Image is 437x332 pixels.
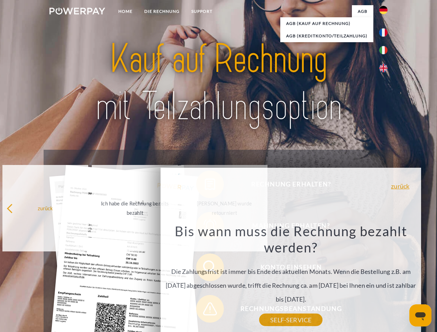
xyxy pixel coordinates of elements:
[280,30,373,42] a: AGB (Kreditkonto/Teilzahlung)
[379,64,388,72] img: en
[7,203,84,213] div: zurück
[379,46,388,54] img: it
[280,17,373,30] a: AGB (Kauf auf Rechnung)
[66,33,371,132] img: title-powerpay_de.svg
[96,199,174,218] div: Ich habe die Rechnung bereits bezahlt
[409,304,431,326] iframe: Schaltfläche zum Öffnen des Messaging-Fensters
[49,8,105,15] img: logo-powerpay-white.svg
[112,5,138,18] a: Home
[391,183,409,189] a: zurück
[379,6,388,14] img: de
[185,5,218,18] a: SUPPORT
[138,5,185,18] a: DIE RECHNUNG
[352,5,373,18] a: agb
[165,223,417,256] h3: Bis wann muss die Rechnung bezahlt werden?
[165,223,417,320] div: Die Zahlungsfrist ist immer bis Ende des aktuellen Monats. Wenn die Bestellung z.B. am [DATE] abg...
[259,314,322,326] a: SELF-SERVICE
[379,28,388,37] img: fr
